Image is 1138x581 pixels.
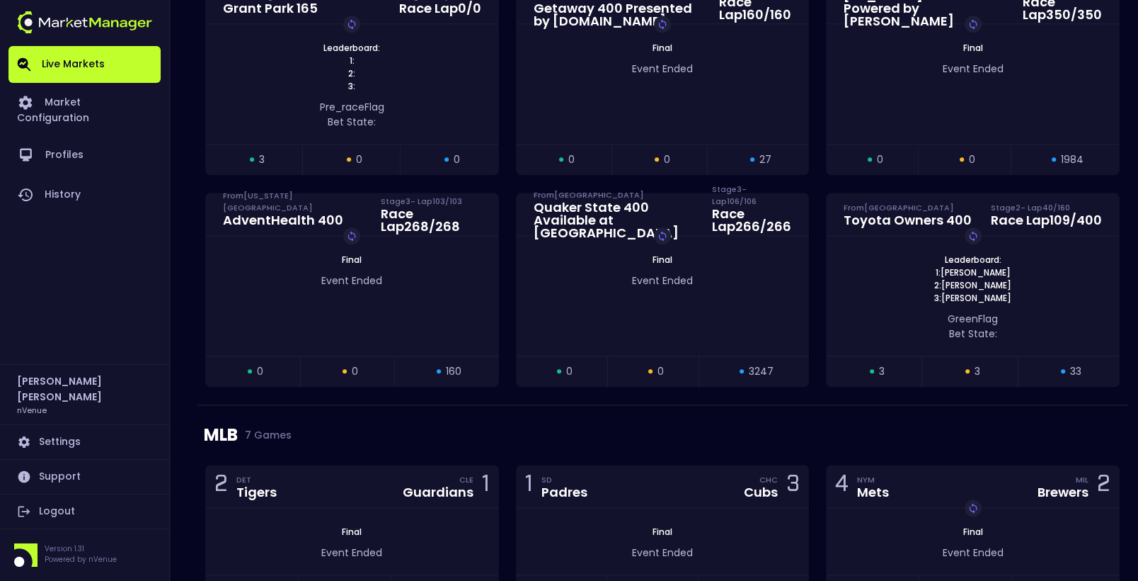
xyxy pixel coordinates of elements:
[541,486,587,499] div: Padres
[345,55,359,67] span: 1:
[943,546,1004,560] span: Event Ended
[879,364,885,379] span: 3
[344,67,360,80] span: 2:
[857,474,889,485] div: NYM
[991,202,1102,213] div: Stage 2 - Lap 40 / 160
[381,208,481,233] div: Race Lap 268 / 268
[236,474,277,485] div: DET
[1097,473,1110,500] div: 2
[1038,486,1088,499] div: Brewers
[17,405,47,415] h3: nVenue
[941,254,1006,266] span: Leaderboard:
[967,18,979,30] img: replayImg
[45,554,117,565] p: Powered by nVenue
[786,473,800,500] div: 3
[454,152,460,167] span: 0
[321,273,382,288] span: Event Ended
[991,214,1102,227] div: Race Lap 109 / 400
[8,495,161,529] a: Logout
[8,543,161,567] div: Version 1.31Powered by nVenue
[877,152,883,167] span: 0
[223,2,328,15] div: Grant Park 165
[844,202,972,213] div: From [GEOGRAPHIC_DATA]
[204,405,1121,465] div: MLB
[857,486,889,499] div: Mets
[632,273,693,288] span: Event Ended
[8,135,161,175] a: Profiles
[319,42,384,55] span: Leaderboard:
[320,100,384,114] span: pre_race Flag
[356,152,362,167] span: 0
[346,230,357,242] img: replayImg
[541,474,587,485] div: SD
[967,502,979,514] img: replayImg
[712,196,791,207] div: Stage 3 - Lap 106 / 106
[949,327,997,341] span: Bet State:
[835,473,849,500] div: 4
[967,230,979,242] img: replayImg
[844,214,972,227] div: Toyota Owners 400
[648,254,677,266] span: Final
[321,546,382,560] span: Event Ended
[257,364,263,379] span: 0
[459,474,473,485] div: CLE
[930,279,1016,292] span: 2: [PERSON_NAME]
[223,202,364,213] div: From [US_STATE][GEOGRAPHIC_DATA]
[566,364,573,379] span: 0
[8,460,161,494] a: Support
[8,83,161,135] a: Market Configuration
[8,175,161,215] a: History
[534,201,696,239] div: Quaker State 400 Available at [GEOGRAPHIC_DATA]
[664,152,670,167] span: 0
[648,526,677,538] span: Final
[344,80,360,93] span: 3:
[568,152,575,167] span: 0
[930,292,1016,305] span: 3: [PERSON_NAME]
[8,425,161,459] a: Settings
[338,254,366,266] span: Final
[482,473,490,500] div: 1
[744,486,778,499] div: Cubs
[236,486,277,499] div: Tigers
[259,152,265,167] span: 3
[648,42,677,54] span: Final
[657,364,664,379] span: 0
[534,189,696,201] div: From [GEOGRAPHIC_DATA]
[712,208,791,233] div: Race Lap 266 / 266
[632,546,693,560] span: Event Ended
[17,373,152,405] h2: [PERSON_NAME] [PERSON_NAME]
[759,474,778,485] div: CHC
[657,18,668,30] img: replayImg
[214,473,228,500] div: 2
[8,46,161,83] a: Live Markets
[238,429,292,441] span: 7 Games
[943,62,1004,76] span: Event Ended
[1070,364,1081,379] span: 33
[223,214,364,227] div: AdventHealth 400
[931,266,1015,279] span: 1: [PERSON_NAME]
[975,364,980,379] span: 3
[446,364,461,379] span: 160
[525,473,533,500] div: 1
[969,152,975,167] span: 0
[403,486,473,499] div: Guardians
[948,312,998,326] span: green Flag
[959,526,987,538] span: Final
[17,11,152,33] img: logo
[381,196,481,207] div: Stage 3 - Lap 103 / 103
[1061,152,1084,167] span: 1984
[346,18,357,30] img: replayImg
[338,526,366,538] span: Final
[657,230,668,242] img: replayImg
[45,543,117,554] p: Version 1.31
[328,115,376,129] span: Bet State:
[352,364,358,379] span: 0
[959,42,987,54] span: Final
[632,62,693,76] span: Event Ended
[759,152,771,167] span: 27
[1076,474,1088,485] div: MIL
[749,364,774,379] span: 3247
[399,2,481,15] div: Race Lap 0 / 0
